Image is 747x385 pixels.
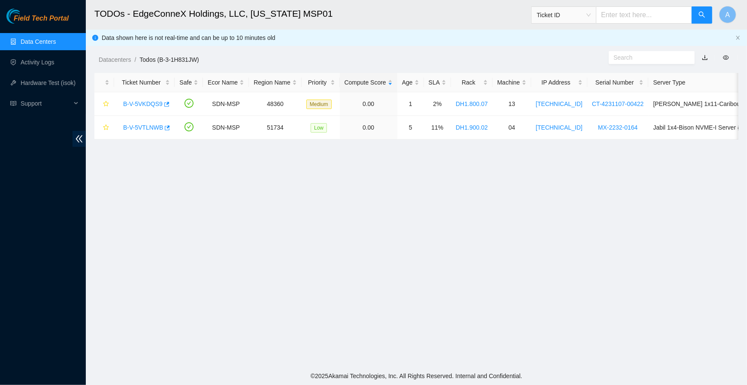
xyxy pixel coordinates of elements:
[21,79,76,86] a: Hardware Test (isok)
[249,92,302,116] td: 48360
[340,92,397,116] td: 0.00
[73,131,86,147] span: double-left
[598,124,638,131] a: MX-2232-0164
[702,54,708,61] a: download
[86,367,747,385] footer: © 2025 Akamai Technologies, Inc. All Rights Reserved. Internal and Confidential.
[397,116,424,139] td: 5
[699,11,705,19] span: search
[424,92,451,116] td: 2%
[6,15,69,27] a: Akamai TechnologiesField Tech Portal
[493,92,531,116] td: 13
[723,55,729,61] span: eye
[14,15,69,23] span: Field Tech Portal
[493,116,531,139] td: 04
[99,56,131,63] a: Datacenters
[726,9,730,20] span: A
[139,56,199,63] a: Todos (B-3-1H831JW)
[456,100,488,107] a: DH1.800.07
[536,124,583,131] a: [TECHNICAL_ID]
[103,101,109,108] span: star
[692,6,712,24] button: search
[21,95,71,112] span: Support
[537,9,591,21] span: Ticket ID
[719,6,736,23] button: A
[306,100,332,109] span: Medium
[614,53,683,62] input: Search
[735,35,741,40] span: close
[536,100,583,107] a: [TECHNICAL_ID]
[249,116,302,139] td: 51734
[134,56,136,63] span: /
[424,116,451,139] td: 11%
[203,92,249,116] td: SDN-MSP
[340,116,397,139] td: 0.00
[735,35,741,41] button: close
[203,116,249,139] td: SDN-MSP
[123,124,163,131] a: B-V-5VTLNWB
[596,6,692,24] input: Enter text here...
[103,124,109,131] span: star
[456,124,488,131] a: DH1.900.02
[311,123,327,133] span: Low
[21,38,56,45] a: Data Centers
[10,100,16,106] span: read
[99,97,109,111] button: star
[21,59,54,66] a: Activity Logs
[696,51,714,64] button: download
[99,121,109,134] button: star
[184,122,194,131] span: check-circle
[6,9,43,24] img: Akamai Technologies
[123,100,163,107] a: B-V-5VKDQS9
[397,92,424,116] td: 1
[184,99,194,108] span: check-circle
[592,100,644,107] a: CT-4231107-00422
